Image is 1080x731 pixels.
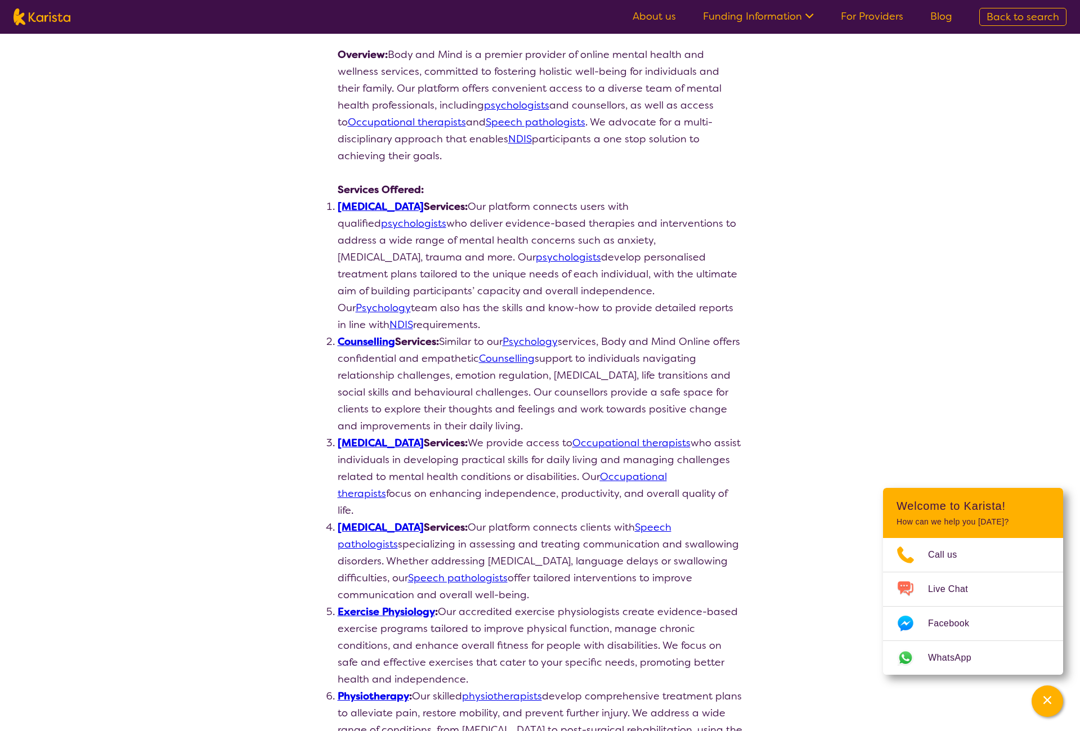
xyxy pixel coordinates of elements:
[536,250,601,264] a: psychologists
[841,10,903,23] a: For Providers
[338,519,743,603] li: Our platform connects clients with specializing in assessing and treating communication and swall...
[633,10,676,23] a: About us
[338,46,743,164] p: Body and Mind is a premier provider of online mental health and wellness services, committed to f...
[338,521,424,534] a: [MEDICAL_DATA]
[348,115,466,129] a: Occupational therapists
[508,132,532,146] a: NDIS
[484,98,549,112] a: psychologists
[338,603,743,688] li: Our accredited exercise physiologists create evidence-based exercise programs tailored to improve...
[928,546,971,563] span: Call us
[479,352,535,365] a: Counselling
[338,48,388,61] strong: Overview:
[338,605,435,618] a: Exercise Physiology
[408,571,508,585] a: Speech pathologists
[338,434,743,519] li: We provide access to who assist individuals in developing practical skills for daily living and m...
[338,198,743,333] li: Our platform connects users with qualified who deliver evidence-based therapies and interventions...
[338,333,743,434] li: Similar to our services, Body and Mind Online offers confidential and empathetic support to indiv...
[897,517,1050,527] p: How can we help you [DATE]?
[979,8,1066,26] a: Back to search
[883,488,1063,675] div: Channel Menu
[338,335,439,348] strong: Services:
[928,615,983,632] span: Facebook
[883,641,1063,675] a: Web link opens in a new tab.
[462,689,542,703] a: physiotherapists
[338,689,412,703] strong: :
[338,200,468,213] strong: Services:
[389,318,413,331] a: NDIS
[356,301,411,315] a: Psychology
[338,200,424,213] a: [MEDICAL_DATA]
[338,335,395,348] a: Counselling
[338,689,409,703] a: Physiotherapy
[503,335,558,348] a: Psychology
[987,10,1059,24] span: Back to search
[572,436,691,450] a: Occupational therapists
[1032,685,1063,717] button: Channel Menu
[486,115,585,129] a: Speech pathologists
[338,436,468,450] strong: Services:
[338,183,424,196] strong: Services Offered:
[703,10,814,23] a: Funding Information
[928,581,982,598] span: Live Chat
[338,521,468,534] strong: Services:
[897,499,1050,513] h2: Welcome to Karista!
[930,10,952,23] a: Blog
[928,649,985,666] span: WhatsApp
[14,8,70,25] img: Karista logo
[338,436,424,450] a: [MEDICAL_DATA]
[338,605,438,618] strong: :
[381,217,446,230] a: psychologists
[883,538,1063,675] ul: Choose channel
